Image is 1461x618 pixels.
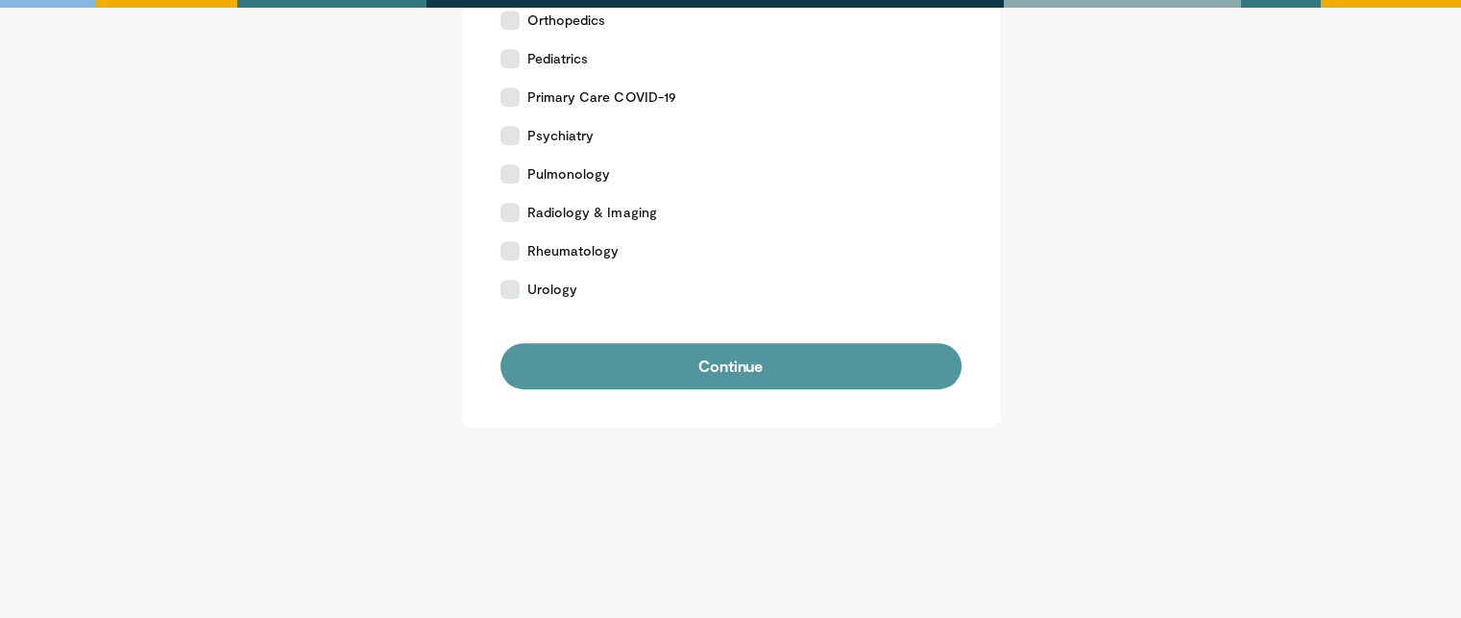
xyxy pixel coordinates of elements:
span: Urology [527,280,578,299]
span: Primary Care COVID-19 [527,87,676,107]
span: Orthopedics [527,11,606,30]
button: Continue [500,343,962,389]
span: Radiology & Imaging [527,203,657,222]
span: Pulmonology [527,164,611,184]
span: Psychiatry [527,126,595,145]
span: Rheumatology [527,241,620,260]
span: Pediatrics [527,49,589,68]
